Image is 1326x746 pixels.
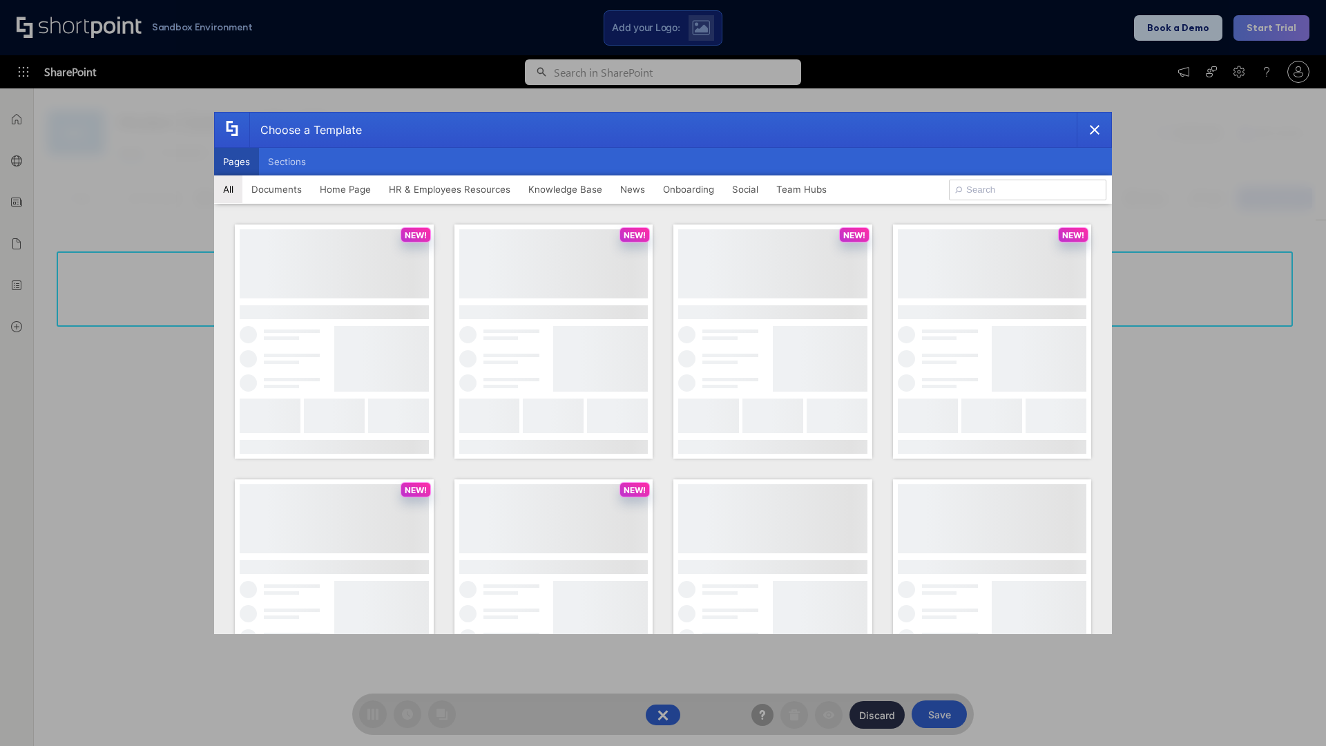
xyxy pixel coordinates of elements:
[611,175,654,203] button: News
[214,112,1112,634] div: template selector
[380,175,519,203] button: HR & Employees Resources
[214,148,259,175] button: Pages
[723,175,767,203] button: Social
[405,230,427,240] p: NEW!
[843,230,865,240] p: NEW!
[519,175,611,203] button: Knowledge Base
[311,175,380,203] button: Home Page
[1062,230,1084,240] p: NEW!
[405,485,427,495] p: NEW!
[249,113,362,147] div: Choose a Template
[1257,680,1326,746] iframe: Chat Widget
[767,175,836,203] button: Team Hubs
[949,180,1106,200] input: Search
[654,175,723,203] button: Onboarding
[242,175,311,203] button: Documents
[259,148,315,175] button: Sections
[214,175,242,203] button: All
[624,230,646,240] p: NEW!
[624,485,646,495] p: NEW!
